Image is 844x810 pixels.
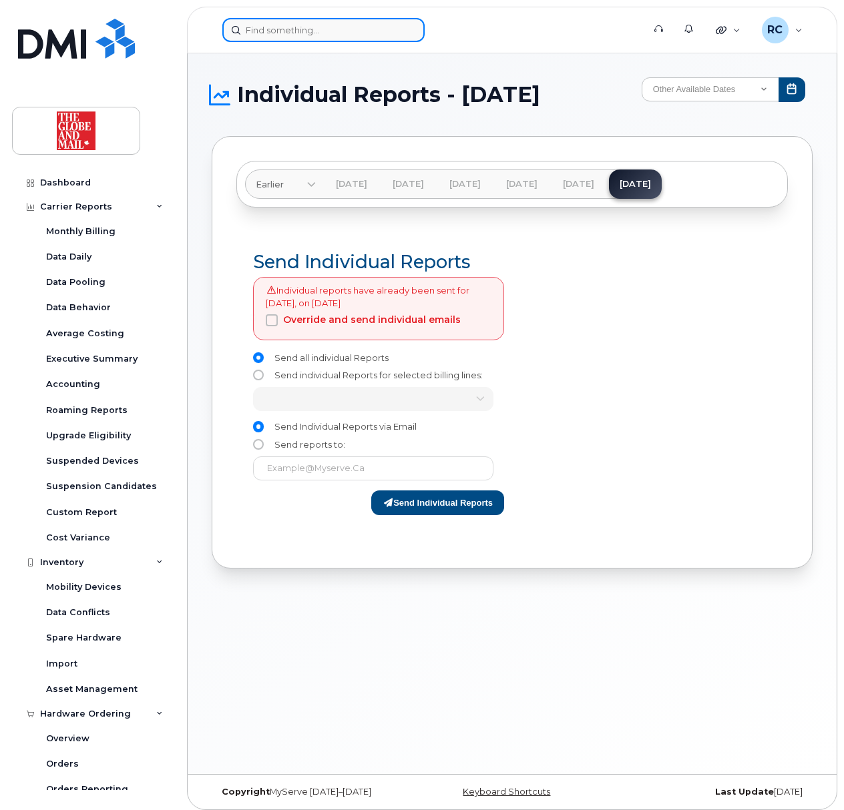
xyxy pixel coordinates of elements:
[212,787,412,797] div: MyServe [DATE]–[DATE]
[237,85,540,105] span: Individual Reports - [DATE]
[269,421,417,432] span: Send Individual Reports via Email
[256,178,284,191] span: Earlier
[253,422,264,432] input: Send Individual Reports via Email
[269,370,483,380] span: Send individual Reports for selected billing lines:
[463,787,550,797] a: Keyboard Shortcuts
[269,439,345,450] span: Send reports to:
[495,169,548,199] a: [DATE]
[250,314,256,321] input: Override and send individual emails
[253,352,264,363] input: Send all individual Reports
[552,169,605,199] a: [DATE]
[609,169,662,199] a: [DATE]
[382,169,435,199] a: [DATE]
[253,456,493,480] input: example@myserve.ca
[612,787,813,797] div: [DATE]
[283,314,461,326] span: Override and send individual emails
[253,277,504,340] div: Individual reports have already been sent for [DATE], on [DATE]
[253,439,264,450] input: Send reports to:
[715,787,774,797] strong: Last Update
[253,370,264,380] input: Send individual Reports for selected billing lines:
[269,352,389,363] span: Send all individual Reports
[222,787,270,797] strong: Copyright
[253,252,504,278] div: Send Individual Reports
[439,169,491,199] a: [DATE]
[325,169,378,199] a: [DATE]
[245,169,316,199] a: Earlier
[371,490,504,515] button: Send Individual Reports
